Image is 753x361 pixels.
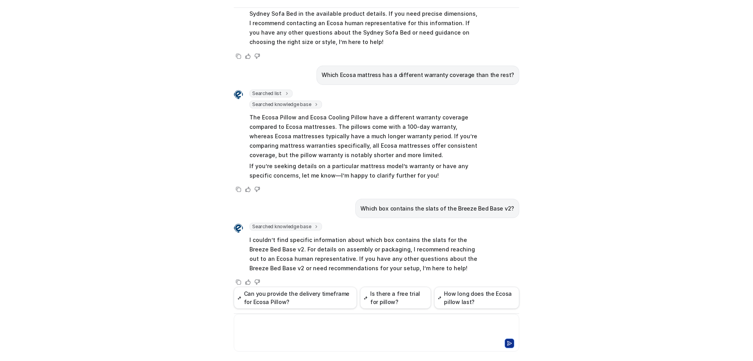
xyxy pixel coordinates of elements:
img: Widget [234,224,243,233]
p: Which Ecosa mattress has a different warranty coverage than the rest? [322,70,514,80]
button: How long does the Ecosa pillow last? [434,287,519,309]
button: Is there a free trial for pillow? [360,287,431,309]
p: Which box contains the slats of the Breeze Bed Base v2? [360,204,514,213]
img: Widget [234,90,243,99]
span: Searched knowledge base [249,223,322,231]
p: I couldn’t find specific information about which box contains the slats for the Breeze Bed Base v... [249,235,479,273]
span: Searched list [249,90,293,97]
button: Can you provide the delivery timeframe for Ecosa Pillow? [234,287,357,309]
p: The Ecosa Pillow and Ecosa Cooling Pillow have a different warranty coverage compared to Ecosa ma... [249,113,479,160]
p: If you’re seeking details on a particular mattress model’s warranty or have any specific concerns... [249,161,479,180]
span: Searched knowledge base [249,101,322,108]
